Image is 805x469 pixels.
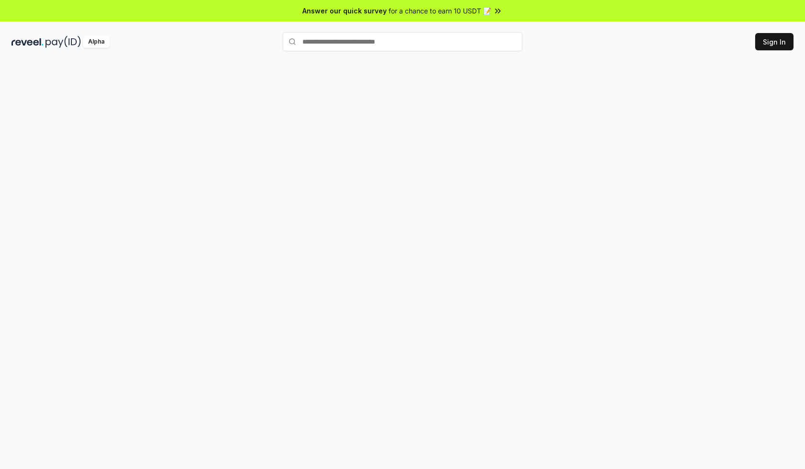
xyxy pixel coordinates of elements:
[11,36,44,48] img: reveel_dark
[389,6,491,16] span: for a chance to earn 10 USDT 📝
[83,36,110,48] div: Alpha
[46,36,81,48] img: pay_id
[302,6,387,16] span: Answer our quick survey
[755,33,793,50] button: Sign In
